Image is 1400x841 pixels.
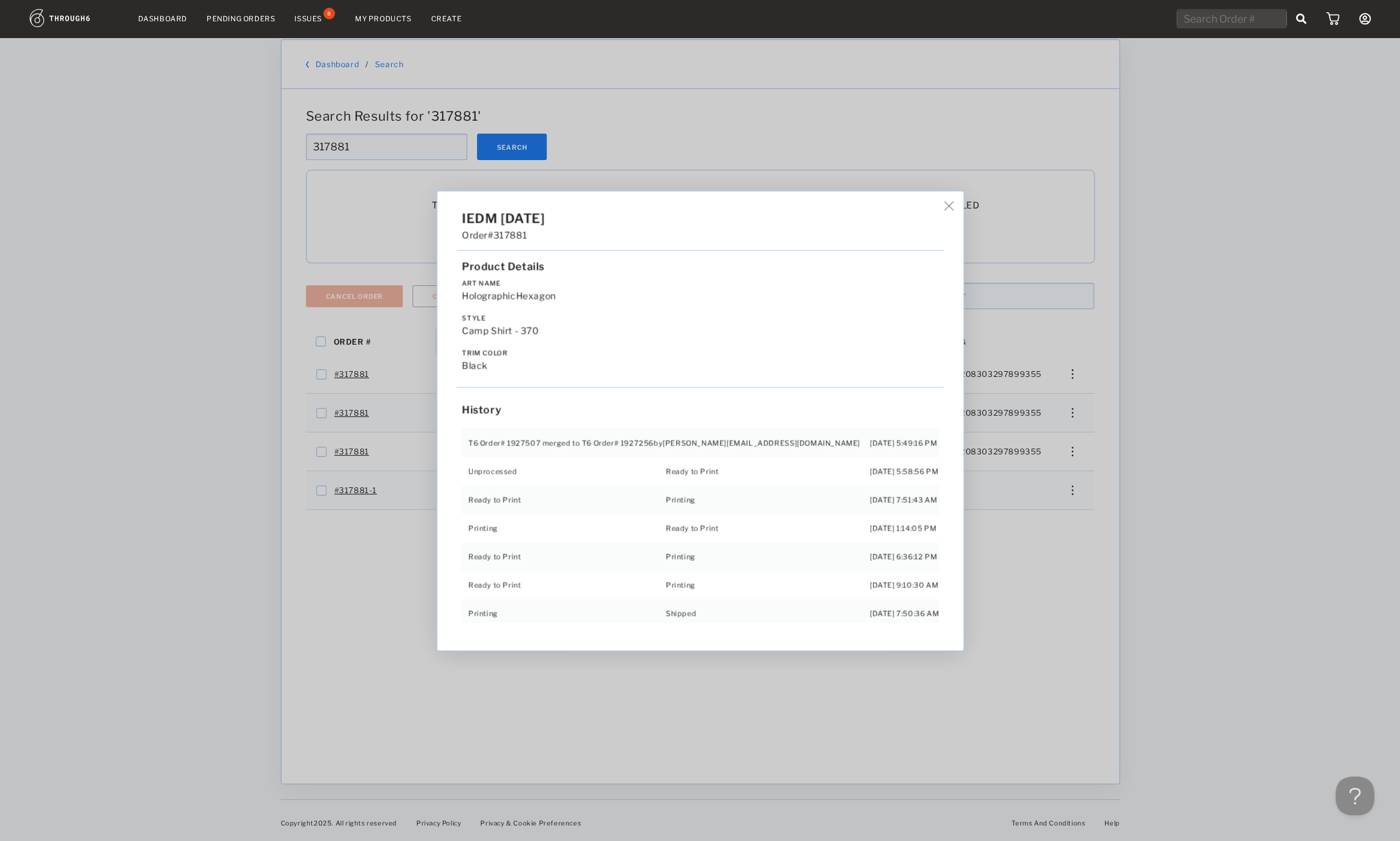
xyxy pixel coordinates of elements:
[462,403,501,416] span: History
[462,260,544,272] span: Product Details
[462,325,539,336] span: Camp Shirt - 370
[138,14,187,23] a: Dashboard
[462,571,665,599] td: Ready to Print
[355,14,412,23] a: My Products
[462,349,938,356] label: Trim Color
[323,8,335,19] div: 8
[462,210,545,226] span: IEDM [DATE]
[869,428,938,457] td: [DATE] 5:49:16 PM
[869,599,938,628] td: [DATE] 7:50:36 AM
[462,542,665,571] td: Ready to Print
[294,14,322,23] div: Issues
[665,599,869,628] td: Shipped
[1335,776,1374,815] iframe: Toggle Customer Support
[30,9,119,27] img: logo.1c10ca64.svg
[462,360,487,370] span: black
[665,485,869,514] td: Printing
[462,599,665,628] td: Printing
[462,229,527,240] span: Order #317881
[665,457,869,485] td: Ready to Print
[294,13,336,25] a: Issues8
[869,514,938,542] td: [DATE] 1:14:05 PM
[665,542,869,571] td: Printing
[944,201,953,210] img: icon_button_x_thin.7ff7c24d.svg
[462,485,665,514] td: Ready to Print
[462,314,938,321] label: Style
[665,571,869,599] td: Printing
[869,485,938,514] td: [DATE] 7:51:43 AM
[468,438,860,447] span: T6 Order# 1927507 merged to T6 Order# 1927256 by [PERSON_NAME][EMAIL_ADDRESS][DOMAIN_NAME]
[869,571,938,599] td: [DATE] 9:10:30 AM
[1177,9,1286,28] input: Search Order #
[431,14,462,23] a: Create
[869,457,938,485] td: [DATE] 5:58:56 PM
[462,290,556,301] span: HolographicHexagon
[1326,12,1339,25] img: icon_cart.dab5cea1.svg
[462,279,938,287] label: Art Name
[665,514,869,542] td: Ready to Print
[869,542,938,571] td: [DATE] 6:36:12 PM
[207,14,275,23] a: Pending Orders
[462,514,665,542] td: Printing
[462,457,665,485] td: Unprocessed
